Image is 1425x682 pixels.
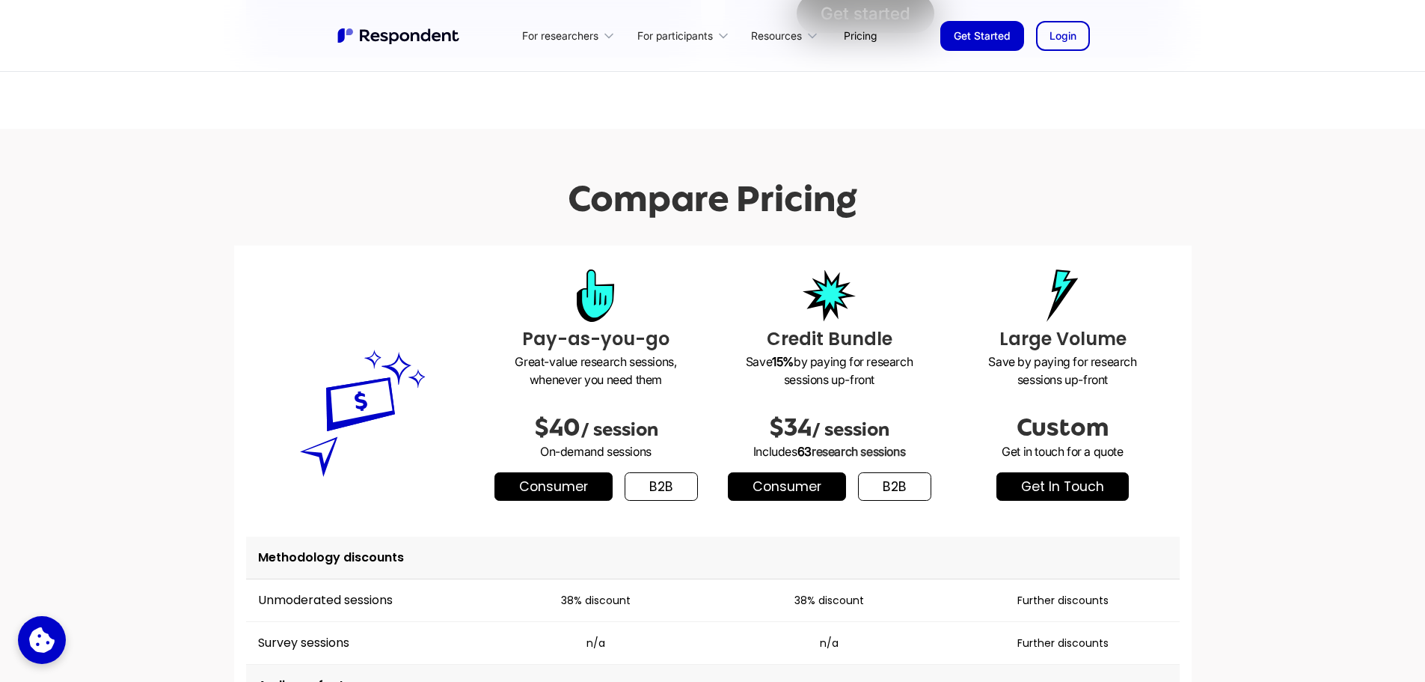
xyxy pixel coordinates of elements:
td: Further discounts [946,579,1180,622]
td: n/a [713,622,946,665]
h3: Pay-as-you-go [491,326,701,353]
a: get in touch [996,472,1129,501]
h2: Compare Pricing [568,178,857,219]
p: Save by paying for research sessions up-front [725,353,934,389]
a: home [336,26,463,46]
p: On-demand sessions [491,442,701,460]
td: Survey sessions [246,622,479,665]
div: For participants [637,28,713,43]
span: / session [812,419,889,440]
span: 63 [797,444,812,459]
a: Login [1036,21,1090,51]
div: For participants [628,18,742,53]
p: Great-value research sessions, whenever you need them [491,353,701,389]
div: For researchers [514,18,628,53]
span: / session [580,419,658,440]
img: Untitled UI logotext [336,26,463,46]
h3: Large Volume [958,326,1168,353]
a: b2b [858,472,931,501]
span: $40 [534,414,580,441]
span: $34 [769,414,812,441]
td: 38% discount [713,579,946,622]
p: Includes [725,442,934,460]
td: Methodology discounts [246,537,1180,579]
a: Consumer [728,472,846,501]
td: n/a [479,622,713,665]
h3: Credit Bundle [725,326,934,353]
div: Resources [743,18,832,53]
td: Further discounts [946,622,1180,665]
td: Unmoderated sessions [246,579,479,622]
span: research sessions [812,444,905,459]
p: Save by paying for research sessions up-front [958,353,1168,389]
a: Consumer [494,472,613,501]
a: b2b [625,472,698,501]
a: Pricing [832,18,889,53]
p: Get in touch for a quote [958,442,1168,460]
span: Custom [1017,414,1109,441]
strong: 15% [772,354,794,369]
a: Get Started [940,21,1024,51]
div: Resources [751,28,802,43]
td: 38% discount [479,579,713,622]
div: For researchers [522,28,598,43]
